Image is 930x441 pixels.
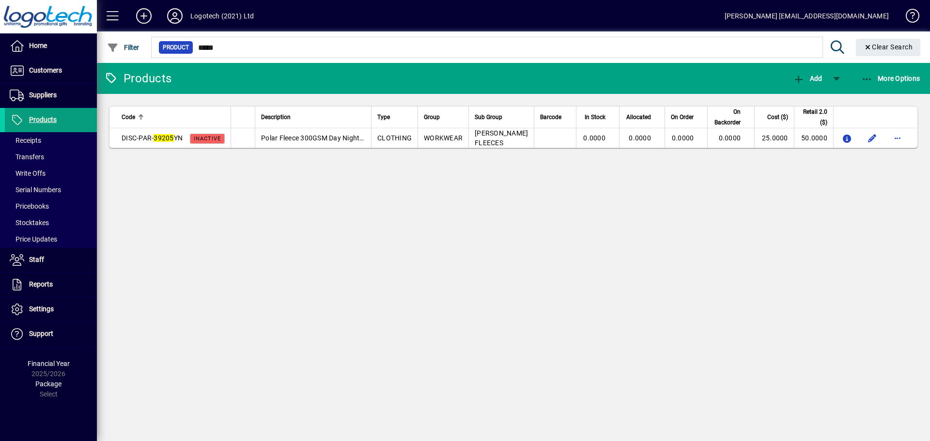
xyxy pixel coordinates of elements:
[540,112,570,122] div: Barcode
[475,112,502,122] span: Sub Group
[5,132,97,149] a: Receipts
[261,112,365,122] div: Description
[377,134,412,142] span: CLOTHING
[5,297,97,321] a: Settings
[475,129,528,147] span: [PERSON_NAME] FLEECES
[856,39,921,56] button: Clear
[377,112,412,122] div: Type
[104,71,171,86] div: Products
[794,128,833,148] td: 50.0000
[163,43,189,52] span: Product
[424,134,463,142] span: WORKWEAR
[475,112,528,122] div: Sub Group
[10,169,46,177] span: Write Offs
[28,360,70,367] span: Financial Year
[5,83,97,107] a: Suppliers
[626,112,651,122] span: Allocated
[625,112,660,122] div: Allocated
[861,75,920,82] span: More Options
[5,59,97,83] a: Customers
[793,75,822,82] span: Add
[5,214,97,231] a: Stocktakes
[5,165,97,182] a: Write Offs
[35,380,62,388] span: Package
[713,106,749,128] div: On Backorder
[122,112,135,122] span: Code
[5,231,97,247] a: Price Updates
[29,305,54,313] span: Settings
[582,112,614,122] div: In Stock
[5,34,97,58] a: Home
[5,322,97,346] a: Support
[859,70,923,87] button: More Options
[128,7,159,25] button: Add
[29,280,53,288] span: Reports
[767,112,788,122] span: Cost ($)
[672,134,694,142] span: 0.0000
[261,134,448,142] span: Polar Fleece 300GSM Day Night Compliant H-Back Polyester
[790,70,824,87] button: Add
[899,2,918,33] a: Knowledge Base
[671,112,694,122] span: On Order
[713,106,741,128] span: On Backorder
[10,137,41,144] span: Receipts
[122,112,225,122] div: Code
[725,8,889,24] div: [PERSON_NAME] [EMAIL_ADDRESS][DOMAIN_NAME]
[5,182,97,198] a: Serial Numbers
[5,248,97,272] a: Staff
[29,66,62,74] span: Customers
[154,134,173,142] em: 39205
[5,198,97,214] a: Pricebooks
[194,136,221,142] span: Inactive
[29,91,57,99] span: Suppliers
[261,112,291,122] span: Description
[10,153,44,161] span: Transfers
[107,44,139,51] span: Filter
[585,112,605,122] span: In Stock
[10,235,57,243] span: Price Updates
[5,273,97,297] a: Reports
[629,134,651,142] span: 0.0000
[10,219,49,227] span: Stocktakes
[190,8,254,24] div: Logotech (2021) Ltd
[29,42,47,49] span: Home
[377,112,390,122] span: Type
[159,7,190,25] button: Profile
[719,134,741,142] span: 0.0000
[29,116,57,123] span: Products
[583,134,605,142] span: 0.0000
[800,106,827,128] span: Retail 2.0 ($)
[864,43,913,51] span: Clear Search
[29,330,53,337] span: Support
[29,256,44,263] span: Staff
[671,112,703,122] div: On Order
[5,149,97,165] a: Transfers
[865,130,880,146] button: Edit
[122,134,183,142] span: DISC-PAR- YN
[424,112,440,122] span: Group
[424,112,463,122] div: Group
[890,130,905,146] button: More options
[754,128,793,148] td: 25.0000
[10,186,61,194] span: Serial Numbers
[10,202,49,210] span: Pricebooks
[105,39,142,56] button: Filter
[540,112,561,122] span: Barcode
